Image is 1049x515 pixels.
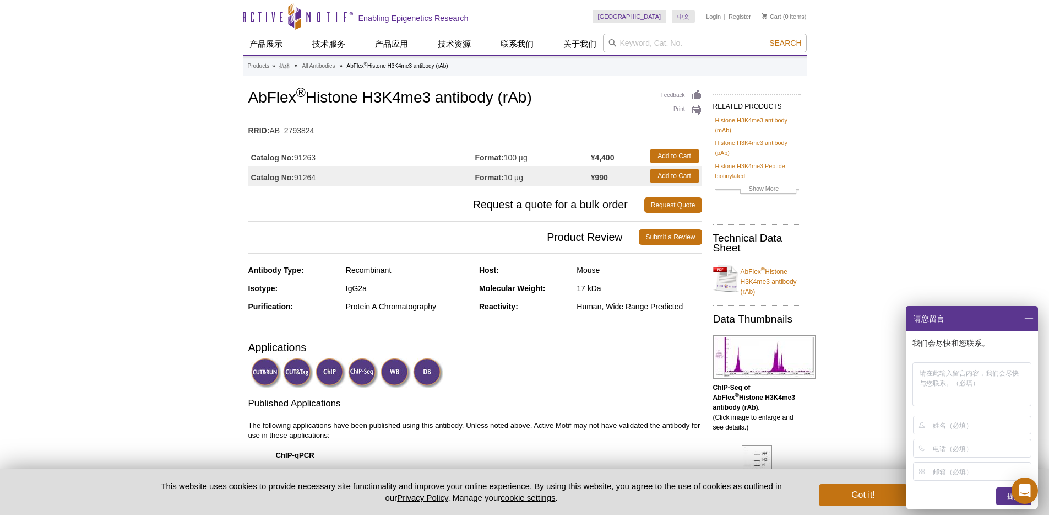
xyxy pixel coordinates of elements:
div: IgG2a [346,283,471,293]
div: Recombinant [346,265,471,275]
input: 姓名（必填） [933,416,1029,434]
a: Cart [762,13,781,20]
strong: ¥990 [591,173,608,183]
a: 中文 [672,10,695,23]
strong: Catalog No: [251,153,295,163]
td: AB_2793824 [248,119,702,137]
a: 技术资源 [431,34,477,55]
a: Add to Cart [650,149,699,163]
td: 10 µg [475,166,591,186]
b: ChIP-Seq of AbFlex Histone H3K4me3 antibody (rAb). [713,384,795,411]
a: Request Quote [644,197,702,213]
li: » [272,63,275,69]
a: 抗体 [279,61,290,71]
a: 技术服务 [306,34,352,55]
a: Add to Cart [650,169,699,183]
h3: Published Applications [248,397,702,412]
h1: AbFlex Histone H3K4me3 antibody (rAb) [248,89,702,108]
button: cookie settings [501,493,555,502]
a: Login [706,13,721,20]
img: Dot Blot Validated [413,358,443,388]
button: Search [766,38,805,48]
li: | [724,10,726,23]
a: All Antibodies [302,61,335,71]
div: Protein A Chromatography [346,302,471,312]
a: Histone H3K4me3 antibody (pAb) [715,138,799,158]
a: Products [248,61,269,71]
img: ChIP Validated [316,358,346,388]
td: 91263 [248,146,475,166]
strong: Catalog No: [251,173,295,183]
strong: Antibody Type: [248,266,304,275]
a: 关于我们 [557,34,603,55]
input: 电话（必填） [933,439,1029,457]
sup: ® [735,392,739,398]
sup: ® [296,85,306,100]
span: Search [769,39,801,47]
strong: ¥4,400 [591,153,615,163]
strong: Purification: [248,302,293,311]
a: Privacy Policy [397,493,448,502]
strong: Format: [475,153,504,163]
strong: Format: [475,173,504,183]
p: This website uses cookies to provide necessary site functionality and improve your online experie... [142,480,801,503]
span: Request a quote for a bulk order [248,197,644,213]
a: Submit a Review [639,229,702,245]
div: Mouse [577,265,702,275]
img: Your Cart [762,13,767,19]
a: 联系我们 [494,34,540,55]
a: 产品展示 [243,34,289,55]
a: 产品应用 [368,34,415,55]
a: [GEOGRAPHIC_DATA] [593,10,667,23]
img: ChIP-Seq Validated [348,358,378,388]
a: Feedback [661,89,702,101]
sup: ® [761,266,765,272]
p: 我们会尽快和您联系。 [912,338,1034,348]
li: » [339,63,343,69]
div: 17 kDa [577,283,702,293]
input: Keyword, Cat. No. [603,34,807,52]
div: Open Intercom Messenger [1012,478,1038,504]
input: 邮箱（必填） [933,463,1029,480]
h3: Applications [248,339,702,356]
strong: Isotype: [248,284,278,293]
a: Histone H3K4me3 antibody (mAb) [715,115,799,135]
button: Got it! [819,484,907,506]
h2: RELATED PRODUCTS [713,94,801,114]
img: AbFlex<sup>®</sup> Histone H3K4me3 antibody (rAb) tested by ChIP-Seq. [713,335,816,379]
sup: ® [364,61,367,67]
a: Register [729,13,751,20]
li: AbFlex Histone H3K4me3 antibody (rAb) [347,63,448,69]
img: CUT&RUN Validated [251,358,281,388]
p: (Click image to enlarge and see details.) [713,383,801,432]
h2: Enabling Epigenetics Research [358,13,469,23]
a: Print [661,104,702,116]
h2: Data Thumbnails [713,314,801,324]
span: Product Review [248,229,639,245]
div: 提交 [996,487,1031,505]
img: Western Blot Validated [381,358,411,388]
h2: Technical Data Sheet [713,233,801,253]
img: CUT&Tag Validated [283,358,313,388]
strong: ChIP-qPCR [276,451,314,459]
li: (0 items) [762,10,807,23]
strong: Reactivity: [479,302,518,311]
td: 91264 [248,166,475,186]
p: The following applications have been published using this antibody. Unless noted above, Active Mo... [248,421,702,490]
span: 请您留言 [912,306,944,331]
div: Human, Wide Range Predicted [577,302,702,312]
a: Show More [715,184,799,196]
li: » [295,63,298,69]
td: 100 µg [475,146,591,166]
a: Histone H3K4me3 Peptide - biotinylated [715,161,799,181]
strong: RRID: [248,126,270,136]
a: AbFlex®Histone H3K4me3 antibody (rAb) [713,260,801,297]
strong: Molecular Weight: [479,284,545,293]
strong: Host: [479,266,499,275]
